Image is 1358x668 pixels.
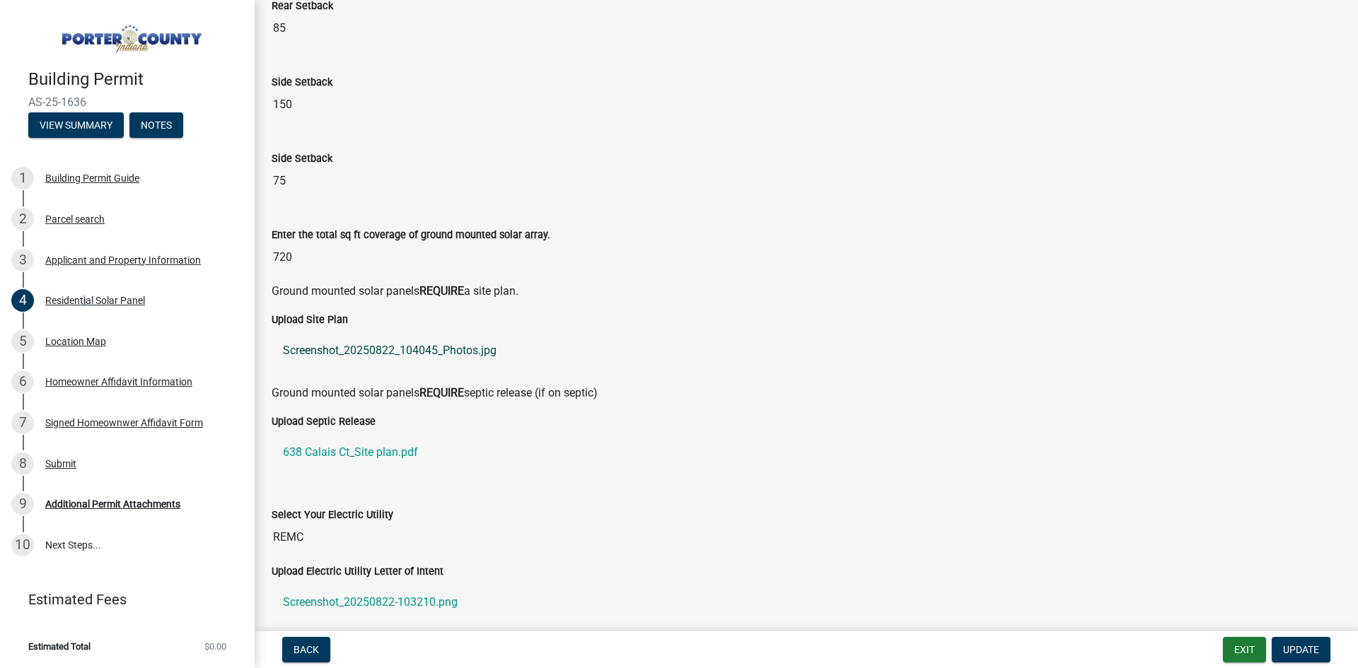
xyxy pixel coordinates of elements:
[1272,637,1330,662] button: Update
[282,637,330,662] button: Back
[45,377,192,387] div: Homeowner Affidavit Information
[272,510,393,520] label: Select Your Electric Utility
[45,418,203,428] div: Signed Homeownwer Affidavit Form
[272,283,1341,300] p: Ground mounted solar panels a site plan.
[129,120,183,131] wm-modal-confirm: Notes
[45,214,105,224] div: Parcel search
[272,334,1341,368] a: Screenshot_20250822_104045_Photos.jpg
[28,69,243,90] h4: Building Permit
[11,411,34,434] div: 7
[28,642,91,651] span: Estimated Total
[272,1,333,11] label: Rear Setback
[11,249,34,271] div: 3
[11,370,34,393] div: 6
[45,499,180,509] div: Additional Permit Attachments
[45,459,76,469] div: Submit
[294,644,319,655] span: Back
[45,336,106,346] div: Location Map
[129,112,183,138] button: Notes
[28,112,124,138] button: View Summary
[45,255,201,265] div: Applicant and Property Information
[11,208,34,230] div: 2
[11,534,34,556] div: 10
[45,295,145,305] div: Residential Solar Panel
[28,15,232,54] img: Porter County, Indiana
[11,167,34,189] div: 1
[28,95,226,109] span: AS-25-1636
[1223,637,1266,662] button: Exit
[272,585,1341,619] a: Screenshot_20250822-103210.png
[419,284,464,298] strong: REQUIRE
[28,120,124,131] wm-modal-confirm: Summary
[272,435,1341,469] a: 638 Calais Ct_Site plan.pdf
[419,386,464,399] strong: REQUIRE
[11,452,34,475] div: 8
[272,154,332,164] label: Side Setback
[11,585,232,614] a: Estimated Fees
[272,78,332,88] label: Side Setback
[272,417,376,427] label: Upload Septic Release
[11,330,34,353] div: 5
[45,173,139,183] div: Building Permit Guide
[11,493,34,515] div: 9
[272,385,1341,402] p: Ground mounted solar panels septic release (if on septic)
[272,315,348,325] label: Upload Site Plan
[204,642,226,651] span: $0.00
[1283,644,1319,655] span: Update
[272,230,550,240] label: Enter the total sq ft coverage of ground mounted solar array.
[272,567,443,577] label: Upload Electric Utility Letter of Intent
[11,289,34,312] div: 4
